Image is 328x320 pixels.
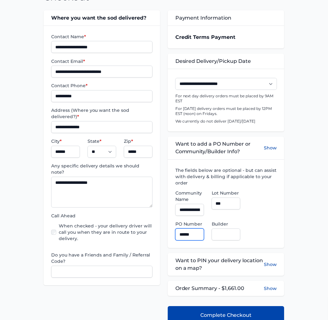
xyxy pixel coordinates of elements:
div: Desired Delivery/Pickup Date [168,54,284,69]
label: Contact Email [51,58,153,64]
label: City [51,138,80,145]
label: Lot Number [212,190,240,196]
strong: Credit Terms Payment [175,34,236,40]
label: When checked - your delivery driver will call you when they are in route to your delivery. [59,223,153,242]
span: Want to PIN your delivery location on a map? [175,257,264,272]
p: We currently do not deliver [DATE]/[DATE] [175,119,277,124]
label: The fields below are optional - but can assist with delivery & billing if applicable to your order [175,167,277,186]
label: Builder [212,221,240,227]
p: For [DATE] delivery orders must be placed by 12PM EST (noon) on Fridays. [175,106,277,117]
label: Contact Phone [51,83,153,89]
label: PO Number [175,221,204,227]
label: Contact Name [51,33,153,40]
button: Show [264,257,277,272]
p: For next day delivery orders must be placed by 9AM EST [175,94,277,104]
div: Where you want the sod delivered? [44,10,160,26]
span: Complete Checkout [200,312,252,319]
label: Address (Where you want the sod delivered?) [51,107,153,120]
div: Payment Information [168,10,284,26]
span: Order Summary - $1,661.00 [175,285,245,293]
label: Do you have a Friends and Family / Referral Code? [51,252,153,265]
button: Show [264,141,277,156]
label: Any specific delivery details we should note? [51,163,153,176]
label: Zip [124,138,153,145]
label: State [88,138,116,145]
label: Call Ahead [51,213,153,219]
button: Show [264,286,277,292]
span: Want to add a PO Number or Community/Builder Info? [175,141,264,156]
label: Community Name [175,190,204,203]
